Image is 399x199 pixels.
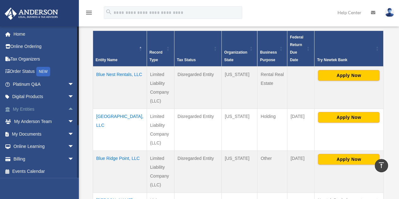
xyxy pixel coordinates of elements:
[4,78,84,91] a: Platinum Q&Aarrow_drop_down
[68,128,80,141] span: arrow_drop_down
[68,78,80,91] span: arrow_drop_down
[68,91,80,103] span: arrow_drop_down
[93,31,147,67] th: Entity Name: Activate to invert sorting
[287,108,314,150] td: [DATE]
[221,31,257,67] th: Organization State: Activate to sort
[257,108,287,150] td: Holding
[174,108,221,150] td: Disregarded Entity
[85,11,93,16] a: menu
[290,35,303,62] span: Federal Return Due Date
[221,150,257,192] td: [US_STATE]
[260,50,277,62] span: Business Purpose
[85,9,93,16] i: menu
[4,165,84,178] a: Events Calendar
[385,8,394,17] img: User Pic
[4,140,84,153] a: Online Learningarrow_drop_down
[4,65,84,78] a: Order StatusNEW
[221,108,257,150] td: [US_STATE]
[318,154,379,165] button: Apply Now
[317,56,374,64] div: Try Newtek Bank
[314,31,383,67] th: Try Newtek Bank : Activate to sort
[4,153,84,165] a: Billingarrow_drop_down
[105,9,112,15] i: search
[375,159,388,172] a: vertical_align_top
[174,31,221,67] th: Tax Status: Activate to sort
[68,103,80,116] span: arrow_drop_up
[68,115,80,128] span: arrow_drop_down
[287,150,314,192] td: [DATE]
[318,70,379,81] button: Apply Now
[4,28,84,40] a: Home
[174,67,221,109] td: Disregarded Entity
[287,31,314,67] th: Federal Return Due Date: Activate to sort
[4,91,84,103] a: Digital Productsarrow_drop_down
[93,67,147,109] td: Blue Nest Rentals, LLC
[147,67,174,109] td: Limited Liability Company (LLC)
[36,67,50,76] div: NEW
[147,31,174,67] th: Record Type: Activate to sort
[68,140,80,153] span: arrow_drop_down
[177,58,196,62] span: Tax Status
[93,108,147,150] td: [GEOGRAPHIC_DATA], LLC
[68,153,80,166] span: arrow_drop_down
[4,53,84,65] a: Tax Organizers
[147,150,174,192] td: Limited Liability Company (LLC)
[147,108,174,150] td: Limited Liability Company (LLC)
[150,50,162,62] span: Record Type
[4,103,84,115] a: My Entitiesarrow_drop_up
[257,67,287,109] td: Rental Real Estate
[4,40,84,53] a: Online Ordering
[318,112,379,123] button: Apply Now
[3,8,60,20] img: Anderson Advisors Platinum Portal
[257,150,287,192] td: Other
[174,150,221,192] td: Disregarded Entity
[257,31,287,67] th: Business Purpose: Activate to sort
[4,128,84,140] a: My Documentsarrow_drop_down
[96,58,117,62] span: Entity Name
[224,50,247,62] span: Organization State
[378,161,385,169] i: vertical_align_top
[93,150,147,192] td: Blue Ridge Point, LLC
[221,67,257,109] td: [US_STATE]
[4,115,84,128] a: My Anderson Teamarrow_drop_down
